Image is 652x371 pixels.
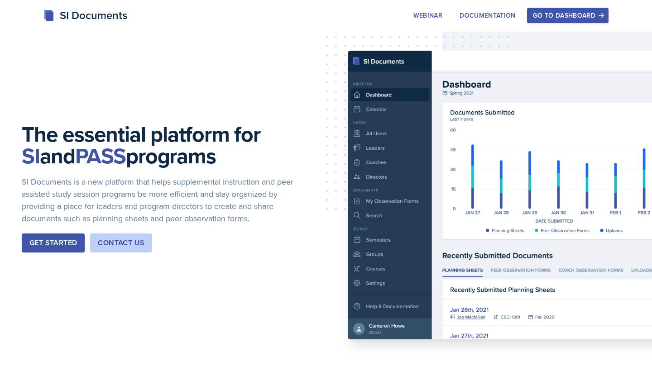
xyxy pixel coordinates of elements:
button: Get Started [22,233,85,252]
div: Go to Dashboard [533,12,603,19]
div: Documentation [460,12,516,19]
div: Webinar [413,12,442,19]
button: Go to Dashboard [527,8,609,23]
button: Webinar [407,8,448,23]
button: Contact Us [90,233,152,252]
button: Documentation [454,8,522,23]
div: Contact Us [98,238,144,248]
div: Get Started [29,238,77,248]
div: SI Documents [43,7,127,24]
